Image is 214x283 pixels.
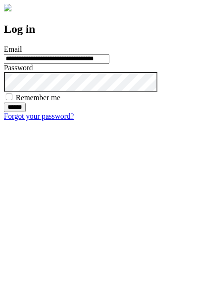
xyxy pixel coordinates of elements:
img: logo-4e3dc11c47720685a147b03b5a06dd966a58ff35d612b21f08c02c0306f2b779.png [4,4,11,11]
label: Remember me [16,94,60,102]
h2: Log in [4,23,210,36]
label: Password [4,64,33,72]
label: Email [4,45,22,53]
a: Forgot your password? [4,112,74,120]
